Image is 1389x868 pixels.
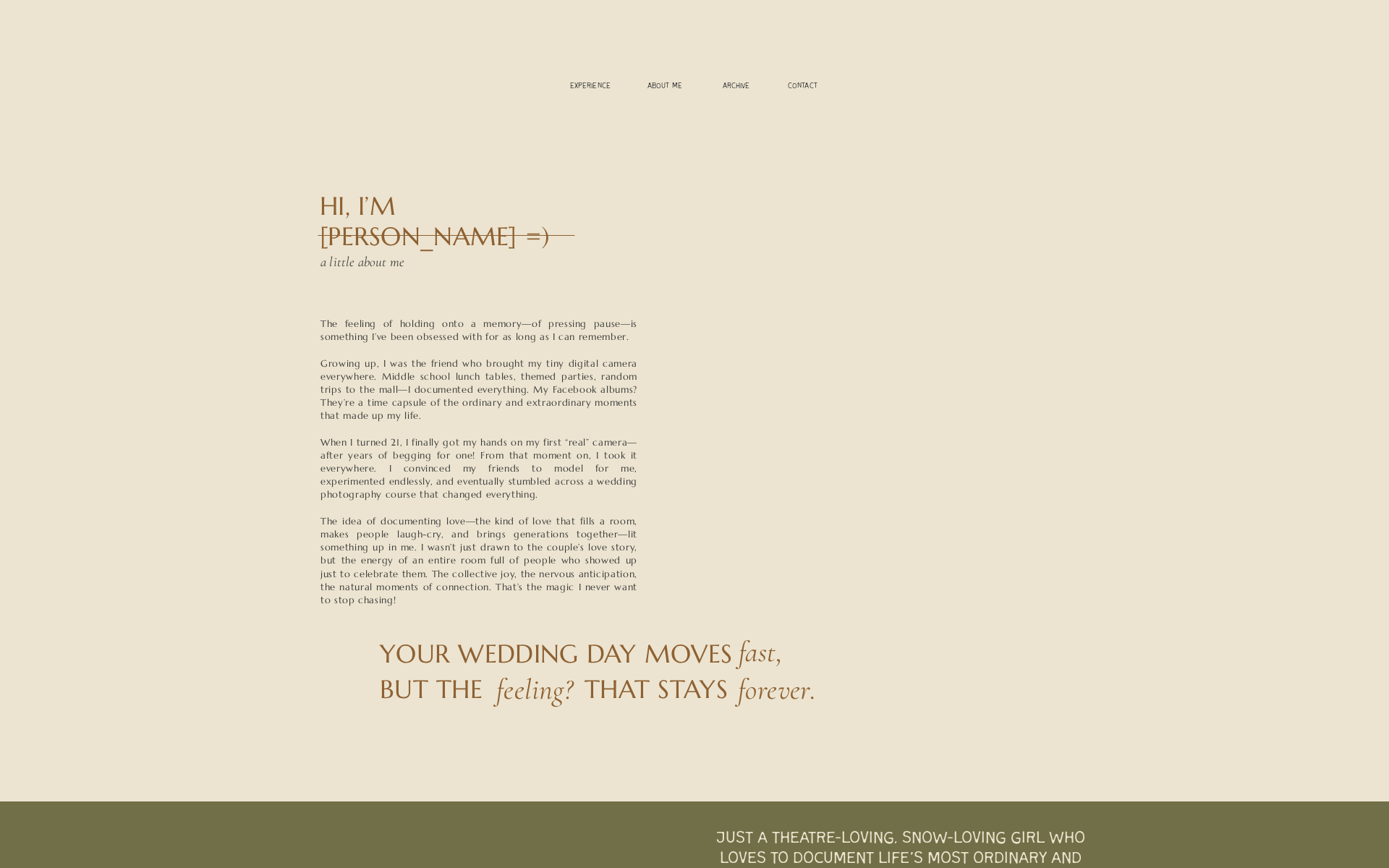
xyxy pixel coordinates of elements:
h3: A little about me [320,252,588,269]
h2: HI, I’M [PERSON_NAME] =) [320,191,581,218]
h2: YOUR WEDDING DAY MOVES [380,639,760,671]
a: experience [564,82,617,93]
h2: BUT THE [380,674,576,707]
a: ARCHIVE [713,82,759,93]
h2: THAT STAYS [585,674,746,707]
a: ABOUT ME [638,82,692,93]
a: CONTACT [780,82,825,93]
p: The feeling of holding onto a memory—of pressing pause—is something I’ve been obsessed with for a... [320,318,637,669]
h3: forever. [738,669,852,712]
h3: fast, [739,631,819,674]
